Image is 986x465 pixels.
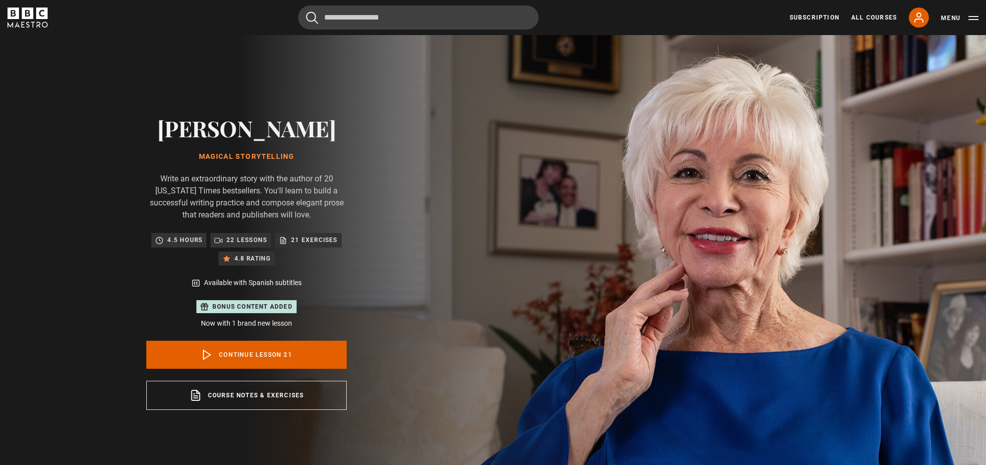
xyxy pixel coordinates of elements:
p: Now with 1 brand new lesson [146,318,347,329]
p: 4.5 hours [167,235,202,245]
p: Available with Spanish subtitles [204,278,302,288]
input: Search [298,6,539,30]
p: 21 exercises [291,235,337,245]
a: Continue lesson 21 [146,341,347,369]
button: Toggle navigation [941,13,978,23]
p: Write an extraordinary story with the author of 20 [US_STATE] Times bestsellers. You'll learn to ... [146,173,347,221]
p: 4.8 rating [234,254,271,264]
p: Bonus content added [212,302,293,311]
svg: BBC Maestro [8,8,48,28]
h1: Magical Storytelling [146,153,347,161]
button: Submit the search query [306,12,318,24]
h2: [PERSON_NAME] [146,115,347,141]
a: Course notes & exercises [146,381,347,410]
p: 22 lessons [226,235,267,245]
a: All Courses [851,13,897,22]
a: Subscription [790,13,839,22]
